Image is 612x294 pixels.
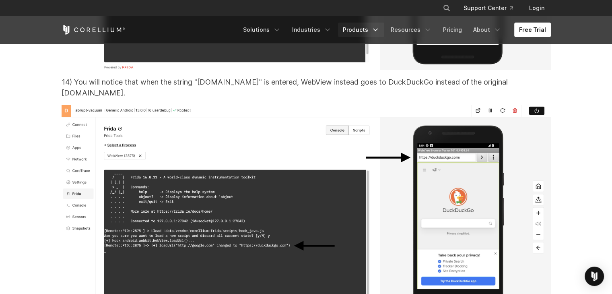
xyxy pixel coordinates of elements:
[523,1,551,15] a: Login
[238,23,286,37] a: Solutions
[439,1,454,15] button: Search
[62,25,126,35] a: Corellium Home
[585,267,604,286] div: Open Intercom Messenger
[433,1,551,15] div: Navigation Menu
[468,23,506,37] a: About
[238,23,551,37] div: Navigation Menu
[287,23,336,37] a: Industries
[62,77,551,98] p: 14) You will notice that when the string "[DOMAIN_NAME]" is entered, WebView instead goes to Duck...
[386,23,437,37] a: Resources
[438,23,467,37] a: Pricing
[338,23,384,37] a: Products
[514,23,551,37] a: Free Trial
[457,1,519,15] a: Support Center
